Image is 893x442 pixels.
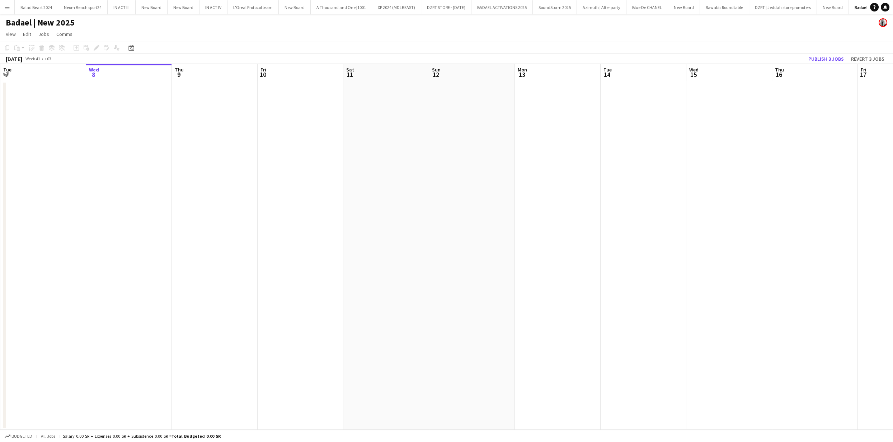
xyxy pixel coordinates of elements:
[471,0,533,14] button: BADAEL ACTIVATIONS 2025
[260,66,266,73] span: Fri
[227,0,279,14] button: L'Oreal Protocol team
[603,66,612,73] span: Tue
[36,29,52,39] a: Jobs
[58,0,108,14] button: Neom Beach sport24
[421,0,471,14] button: DZRT STORE - [DATE]
[20,29,34,39] a: Edit
[848,54,887,64] button: Revert 3 jobs
[346,66,354,73] span: Sat
[431,70,441,79] span: 12
[668,0,700,14] button: New Board
[24,56,42,61] span: Week 41
[700,0,749,14] button: Rawabis Roundtable
[533,0,577,14] button: SoundStorm 2025
[174,70,184,79] span: 9
[602,70,612,79] span: 14
[89,66,99,73] span: Wed
[279,0,311,14] button: New Board
[372,0,421,14] button: XP 2024 (MDLBEAST)
[577,0,626,14] button: Azimuth | After party
[56,31,72,37] span: Comms
[168,0,199,14] button: New Board
[171,433,221,439] span: Total Budgeted 0.00 SR
[774,70,784,79] span: 16
[23,31,31,37] span: Edit
[805,54,847,64] button: Publish 3 jobs
[689,66,699,73] span: Wed
[44,56,51,61] div: +03
[6,55,22,62] div: [DATE]
[626,0,668,14] button: Blue De CHANEL
[775,66,784,73] span: Thu
[311,0,372,14] button: A Thousand and One |1001
[199,0,227,14] button: IN ACT IV
[861,66,866,73] span: Fri
[38,31,49,37] span: Jobs
[6,17,75,28] h1: Badael | New 2025
[432,66,441,73] span: Sun
[175,66,184,73] span: Thu
[860,70,866,79] span: 17
[2,70,11,79] span: 7
[136,0,168,14] button: New Board
[11,434,32,439] span: Budgeted
[63,433,221,439] div: Salary 0.00 SR + Expenses 0.00 SR + Subsistence 0.00 SR =
[53,29,75,39] a: Comms
[15,0,58,14] button: Balad Beast 2024
[4,432,33,440] button: Budgeted
[688,70,699,79] span: 15
[88,70,99,79] span: 8
[879,18,887,27] app-user-avatar: Ali Shamsan
[6,31,16,37] span: View
[749,0,817,14] button: DZRT | Jeddah store promoters
[345,70,354,79] span: 11
[3,29,19,39] a: View
[817,0,849,14] button: New Board
[517,70,527,79] span: 13
[259,70,266,79] span: 10
[39,433,57,439] span: All jobs
[518,66,527,73] span: Mon
[3,66,11,73] span: Tue
[108,0,136,14] button: IN ACT III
